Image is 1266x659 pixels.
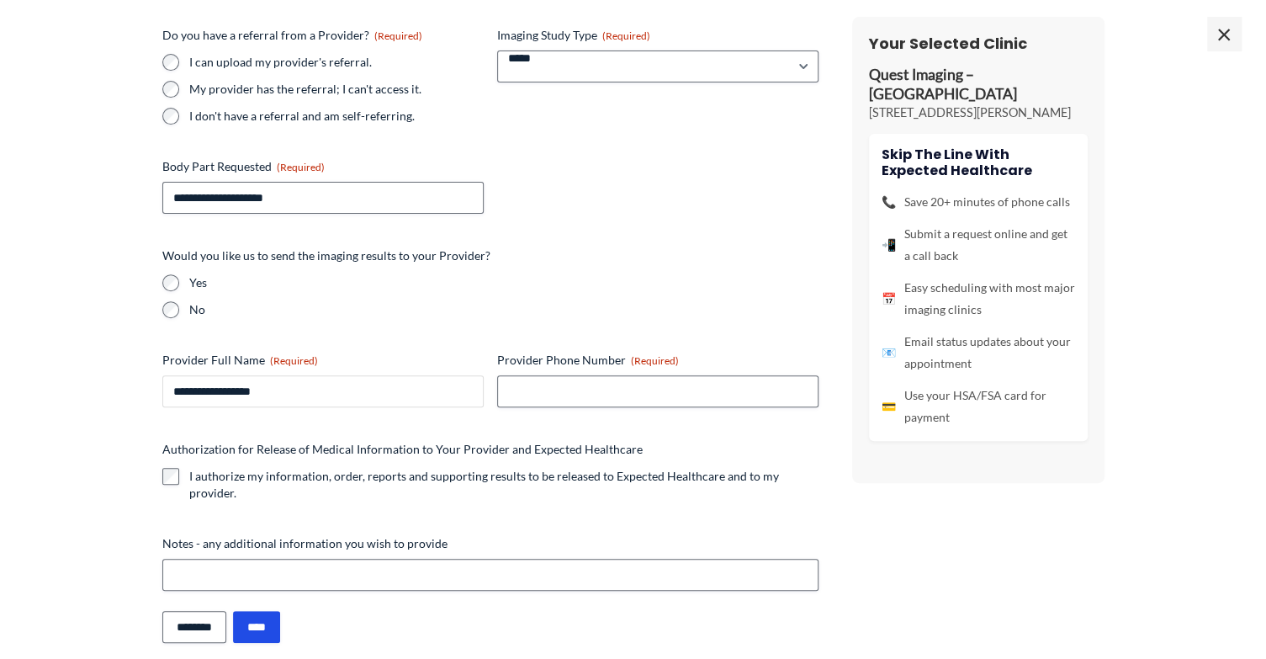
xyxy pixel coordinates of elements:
span: (Required) [270,354,318,367]
li: Easy scheduling with most major imaging clinics [882,277,1075,321]
span: (Required) [277,161,325,173]
legend: Do you have a referral from a Provider? [162,27,422,44]
p: [STREET_ADDRESS][PERSON_NAME] [869,104,1088,121]
label: My provider has the referral; I can't access it. [189,81,484,98]
span: (Required) [631,354,679,367]
label: I can upload my provider's referral. [189,54,484,71]
span: 📧 [882,342,896,364]
label: Provider Phone Number [497,352,818,369]
span: (Required) [602,29,650,42]
span: (Required) [374,29,422,42]
li: Submit a request online and get a call back [882,223,1075,267]
label: Body Part Requested [162,158,484,175]
label: I don't have a referral and am self-referring. [189,108,484,125]
legend: Would you like us to send the imaging results to your Provider? [162,247,490,264]
label: I authorize my information, order, reports and supporting results to be released to Expected Heal... [189,468,818,502]
li: Use your HSA/FSA card for payment [882,385,1075,428]
h4: Skip the line with Expected Healthcare [882,146,1075,178]
span: 📲 [882,234,896,256]
label: Provider Full Name [162,352,484,369]
span: × [1207,17,1241,50]
span: 💳 [882,396,896,417]
h3: Your Selected Clinic [869,34,1088,53]
span: 📅 [882,288,896,310]
p: Quest Imaging – [GEOGRAPHIC_DATA] [869,66,1088,104]
li: Save 20+ minutes of phone calls [882,191,1075,213]
label: Notes - any additional information you wish to provide [162,535,818,552]
label: Imaging Study Type [497,27,818,44]
legend: Authorization for Release of Medical Information to Your Provider and Expected Healthcare [162,441,643,458]
label: No [189,301,818,318]
li: Email status updates about your appointment [882,331,1075,375]
span: 📞 [882,191,896,213]
label: Yes [189,274,818,291]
